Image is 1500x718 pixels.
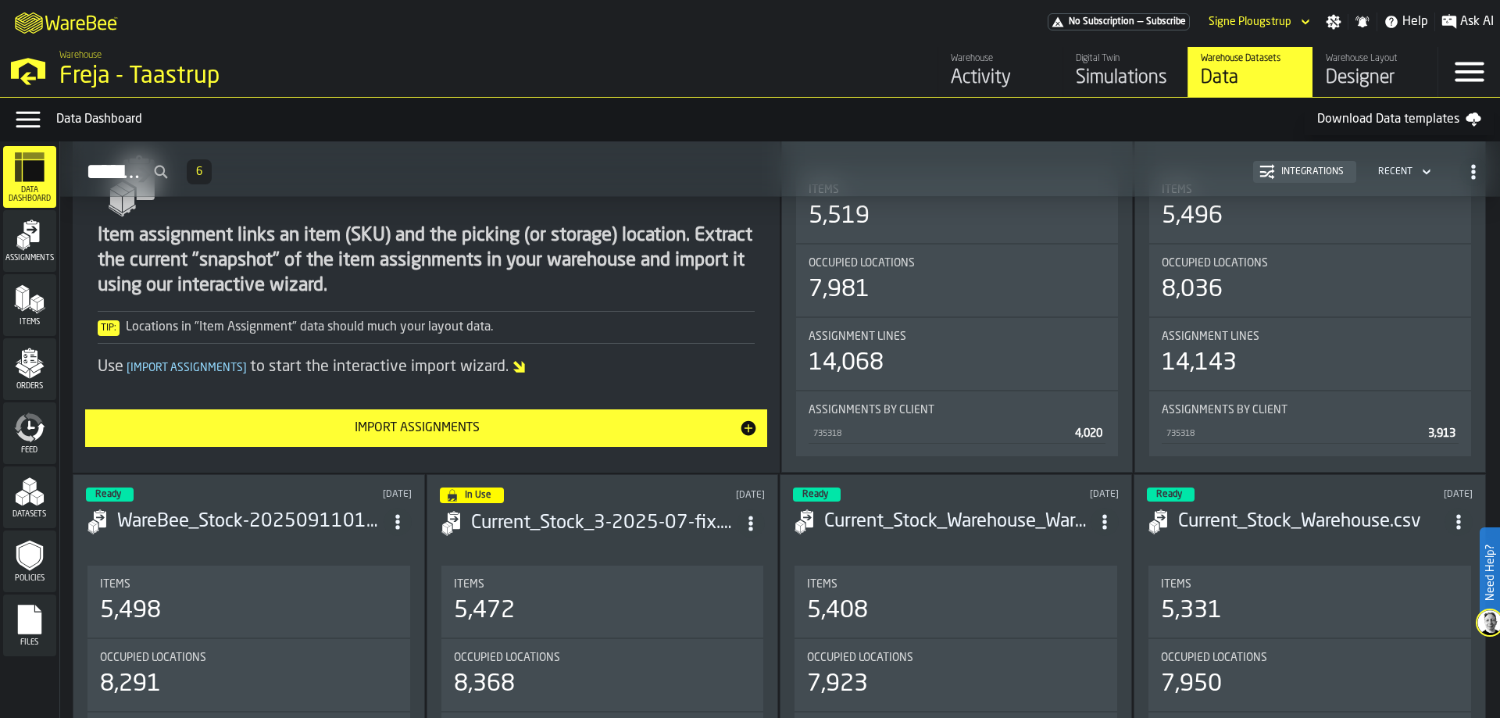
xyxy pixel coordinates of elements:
span: — [1137,16,1143,27]
li: menu Data Dashboard [3,146,56,209]
div: stat-Items [87,566,410,638]
div: 8,291 [100,670,161,698]
div: Title [1162,330,1459,343]
div: DropdownMenuValue-4 [1378,166,1412,177]
span: Items [454,578,484,591]
span: 4,020 [1075,428,1102,439]
div: 5,496 [1162,202,1223,230]
div: stat-Occupied Locations [87,639,410,711]
div: Title [454,578,752,591]
span: Import Assignments [123,363,250,373]
label: button-toggle-Notifications [1348,14,1377,30]
div: Updated: 7/9/2025, 11:01:25 AM Created: 7/9/2025, 11:01:19 AM [981,489,1119,500]
div: status-3 2 [793,488,841,502]
div: Current_Stock_Warehouse_WareBee 2025-07-04.csv [824,509,1091,534]
div: Locations in "Item Assignment" data should much your layout data. [98,318,755,337]
h3: Current_Stock_Warehouse.csv [1178,509,1445,534]
div: Data Dashboard [56,110,1305,129]
div: Activity [951,66,1050,91]
div: Warehouse Layout [1326,53,1425,64]
li: menu Policies [3,530,56,593]
div: status-3 2 [86,488,134,502]
div: DropdownMenuValue-Signe Plougstrup [1202,13,1313,31]
div: 5,498 [100,597,161,625]
h2: button-Assignments [60,141,1500,197]
span: Occupied Locations [809,257,915,270]
span: 6 [196,166,202,177]
div: Title [809,257,1105,270]
label: button-toggle-Ask AI [1435,13,1500,31]
div: StatList-item-735318 [1162,423,1459,444]
div: Title [807,578,1105,591]
span: Ready [95,490,121,499]
span: Assignments by Client [1162,404,1287,416]
div: DropdownMenuValue-Signe Plougstrup [1209,16,1291,28]
span: Ready [802,490,828,499]
span: Occupied Locations [1161,652,1267,664]
div: Title [807,652,1105,664]
span: Data Dashboard [3,186,56,203]
a: link-to-/wh/i/36c4991f-68ef-4ca7-ab45-a2252c911eea/data [1187,47,1312,97]
div: 8,368 [454,670,515,698]
span: Orders [3,382,56,391]
button: button-Integrations [1253,161,1356,183]
span: Occupied Locations [100,652,206,664]
label: button-toggle-Settings [1320,14,1348,30]
label: Need Help? [1481,529,1498,616]
div: Title [809,330,1105,343]
span: Help [1402,13,1428,31]
span: [ [127,363,130,373]
div: 8,036 [1162,276,1223,304]
div: status-3 2 [1147,488,1195,502]
div: 5,519 [809,202,870,230]
div: DropdownMenuValue-4 [1372,163,1434,181]
div: stat-Assignment lines [796,318,1118,390]
div: Integrations [1275,166,1350,177]
div: ItemListCard-DashboardItemContainer [781,80,1133,473]
div: Use to start the interactive import wizard. [98,356,755,378]
div: Menu Subscription [1048,13,1190,30]
h3: Current_Stock_Warehouse_WareBee [DATE].csv [824,509,1091,534]
span: Assignment lines [809,330,906,343]
li: menu Orders [3,338,56,401]
div: Warehouse Datasets [1201,53,1300,64]
div: 7,950 [1161,670,1222,698]
a: link-to-/wh/i/36c4991f-68ef-4ca7-ab45-a2252c911eea/designer [1312,47,1437,97]
button: button-Import Assignments [85,409,768,447]
span: Ask AI [1460,13,1494,31]
div: Title [454,652,752,664]
h3: Current_Stock_3-2025-07-fix.csv [471,511,737,536]
div: stat-Occupied Locations [1149,245,1471,316]
div: stat-Items [1148,566,1471,638]
div: Title [1161,578,1459,591]
span: Files [3,638,56,647]
div: Title [1162,404,1459,416]
div: 735318 [812,429,1069,439]
div: Title [100,652,398,664]
span: Subscribe [1146,16,1186,27]
div: Digital Twin [1076,53,1175,64]
div: 735318 [1165,429,1422,439]
label: button-toggle-Menu [1438,47,1500,97]
div: Data [1201,66,1300,91]
div: 14,143 [1162,349,1237,377]
span: Tip: [98,320,120,336]
span: In Use [465,491,491,500]
div: ItemListCard- [73,80,780,473]
section: card-AssignmentDashboardCard [795,168,1120,459]
div: WareBee_Stock-202509110100.csv [117,509,384,534]
span: Items [807,578,837,591]
span: No Subscription [1069,16,1134,27]
div: 5,472 [454,597,515,625]
div: stat-Occupied Locations [796,245,1118,316]
span: Occupied Locations [807,652,913,664]
div: 5,408 [807,597,868,625]
span: Ready [1156,490,1182,499]
span: Occupied Locations [1162,257,1268,270]
div: Updated: 6/8/2025, 5:49:50 PM Created: 6/8/2025, 5:49:44 PM [1335,489,1473,500]
div: stat-Items [441,566,764,638]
